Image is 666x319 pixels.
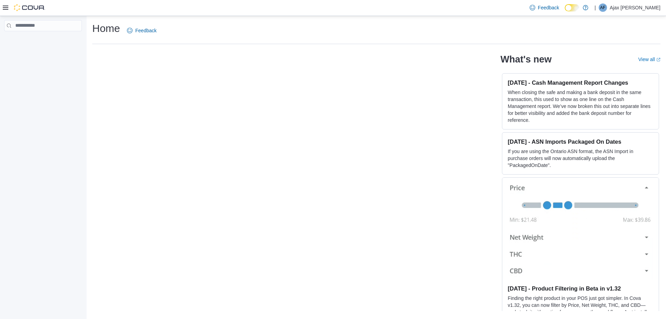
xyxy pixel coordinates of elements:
div: Ajax Fidler [599,3,607,12]
h2: What's new [501,54,552,65]
img: Cova [14,4,45,11]
h3: [DATE] - Product Filtering in Beta in v1.32 [508,285,653,292]
svg: External link [656,58,660,62]
a: View allExternal link [638,57,660,62]
h1: Home [92,22,120,35]
h3: [DATE] - ASN Imports Packaged On Dates [508,138,653,145]
span: Feedback [135,27,156,34]
a: Feedback [124,24,159,37]
span: Feedback [538,4,559,11]
p: When closing the safe and making a bank deposit in the same transaction, this used to show as one... [508,89,653,124]
span: AF [600,3,605,12]
nav: Complex example [4,33,82,49]
p: Ajax [PERSON_NAME] [610,3,660,12]
a: Feedback [527,1,562,15]
h3: [DATE] - Cash Management Report Changes [508,79,653,86]
input: Dark Mode [565,4,579,11]
p: | [595,3,596,12]
p: If you are using the Ontario ASN format, the ASN Import in purchase orders will now automatically... [508,148,653,169]
span: Dark Mode [565,11,565,12]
